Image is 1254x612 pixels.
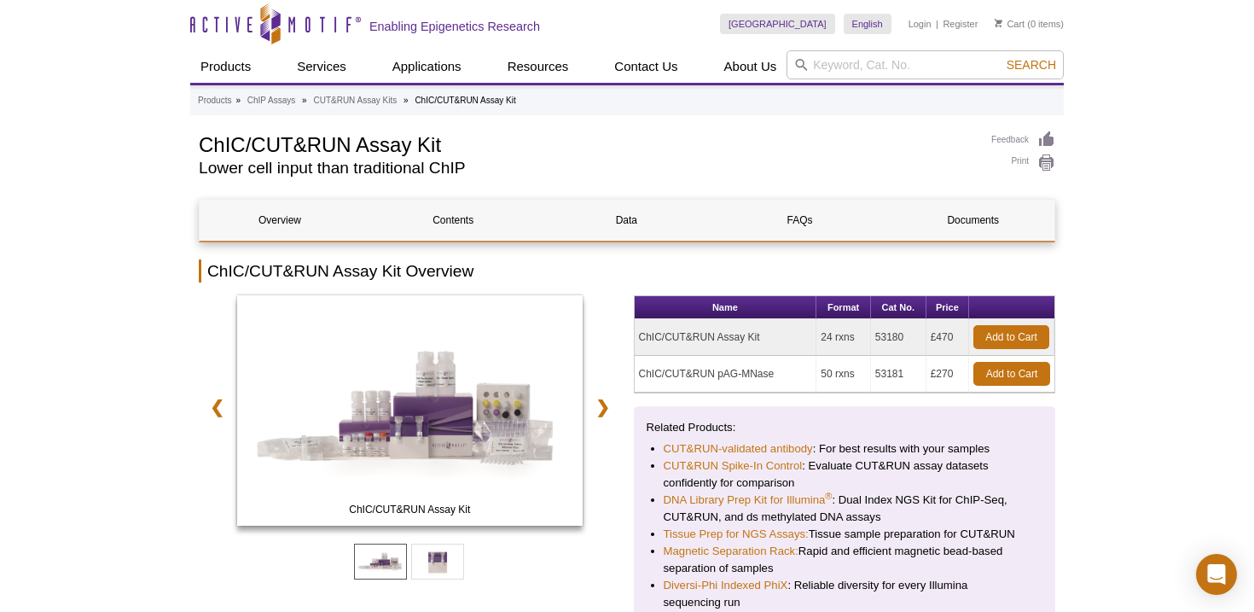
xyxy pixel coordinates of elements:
td: ChIC/CUT&RUN pAG-MNase [635,356,817,393]
span: Search [1007,58,1056,72]
a: CUT&RUN Spike-In Control [664,458,803,475]
a: Overview [200,200,360,241]
sup: ® [825,491,832,501]
a: ❮ [199,388,235,427]
a: Cart [995,18,1025,30]
a: ❯ [584,388,621,427]
h2: Enabling Epigenetics Research [369,19,540,34]
button: Search [1001,57,1061,73]
a: Services [287,50,357,83]
td: 53181 [871,356,926,393]
li: ChIC/CUT&RUN Assay Kit [415,96,515,105]
img: Your Cart [995,19,1002,27]
a: Tissue Prep for NGS Assays: [664,526,809,543]
a: DNA Library Prep Kit for Illumina® [664,492,833,509]
li: | [936,14,938,34]
h2: Lower cell input than traditional ChIP [199,160,974,176]
a: Products [190,50,261,83]
a: Magnetic Separation Rack: [664,543,798,560]
a: About Us [714,50,787,83]
li: : Evaluate CUT&RUN assay datasets confidently for comparison [664,458,1026,492]
a: CUT&RUN Assay Kits [313,93,397,108]
th: Price [926,296,969,319]
td: 50 rxns [816,356,870,393]
span: ChIC/CUT&RUN Assay Kit [241,501,578,518]
td: £470 [926,319,969,356]
a: ChIC/CUT&RUN Assay Kit [237,295,583,531]
a: ChIP Assays [247,93,296,108]
a: FAQs [720,200,880,241]
li: » [403,96,409,105]
td: 53180 [871,319,926,356]
a: Diversi-Phi Indexed PhiX [664,577,788,594]
li: » [302,96,307,105]
a: Resources [497,50,579,83]
li: Tissue sample preparation for CUT&RUN [664,526,1026,543]
a: [GEOGRAPHIC_DATA] [720,14,835,34]
a: Documents [893,200,1054,241]
img: ChIC/CUT&RUN Assay Kit [237,295,583,526]
td: ChIC/CUT&RUN Assay Kit [635,319,817,356]
a: English [844,14,891,34]
a: Add to Cart [973,362,1050,386]
li: (0 items) [995,14,1064,34]
a: Register [943,18,978,30]
div: Open Intercom Messenger [1196,554,1237,595]
a: Contents [373,200,533,241]
li: : Reliable diversity for every Illumina sequencing run [664,577,1026,611]
a: Login [909,18,932,30]
a: Products [198,93,231,108]
th: Format [816,296,870,319]
a: Add to Cart [973,325,1049,349]
a: Data [546,200,706,241]
a: CUT&RUN-validated antibody [664,440,813,458]
td: £270 [926,356,969,393]
p: Related Products: [647,419,1043,436]
h1: ChIC/CUT&RUN Assay Kit [199,131,974,156]
li: Rapid and efficient magnetic bead-based separation of samples [664,543,1026,577]
a: Feedback [991,131,1055,149]
li: » [235,96,241,105]
th: Name [635,296,817,319]
li: : Dual Index NGS Kit for ChIP-Seq, CUT&RUN, and ds methylated DNA assays [664,492,1026,526]
input: Keyword, Cat. No. [787,50,1064,79]
td: 24 rxns [816,319,870,356]
a: Applications [382,50,472,83]
a: Print [991,154,1055,172]
a: Contact Us [604,50,688,83]
h2: ChIC/CUT&RUN Assay Kit Overview [199,259,1055,283]
li: : For best results with your samples [664,440,1026,458]
th: Cat No. [871,296,926,319]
